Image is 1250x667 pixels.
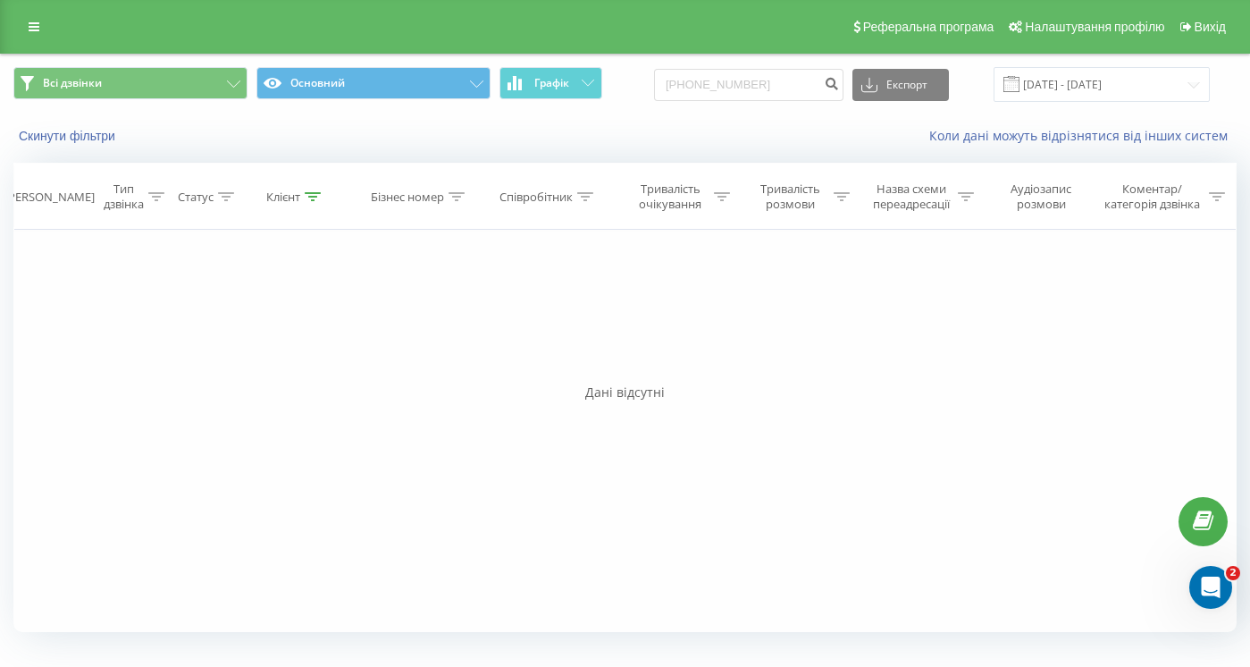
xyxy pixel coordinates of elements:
[13,384,1237,401] div: Дані відсутні
[751,182,829,212] div: Тривалість розмови
[1189,566,1232,609] iframe: Intercom live chat
[654,69,843,101] input: Пошук за номером
[499,190,573,205] div: Співробітник
[266,190,300,205] div: Клієнт
[4,190,95,205] div: [PERSON_NAME]
[499,67,602,99] button: Графік
[1025,20,1164,34] span: Налаштування профілю
[1100,182,1204,212] div: Коментар/категорія дзвінка
[852,69,949,101] button: Експорт
[178,190,214,205] div: Статус
[534,77,569,89] span: Графік
[13,128,124,144] button: Скинути фільтри
[929,127,1237,144] a: Коли дані можуть відрізнятися вiд інших систем
[43,76,102,90] span: Всі дзвінки
[994,182,1088,212] div: Аудіозапис розмови
[870,182,953,212] div: Назва схеми переадресації
[13,67,247,99] button: Всі дзвінки
[632,182,710,212] div: Тривалість очікування
[863,20,994,34] span: Реферальна програма
[104,182,144,212] div: Тип дзвінка
[371,190,444,205] div: Бізнес номер
[1226,566,1240,580] span: 2
[1195,20,1226,34] span: Вихід
[256,67,491,99] button: Основний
